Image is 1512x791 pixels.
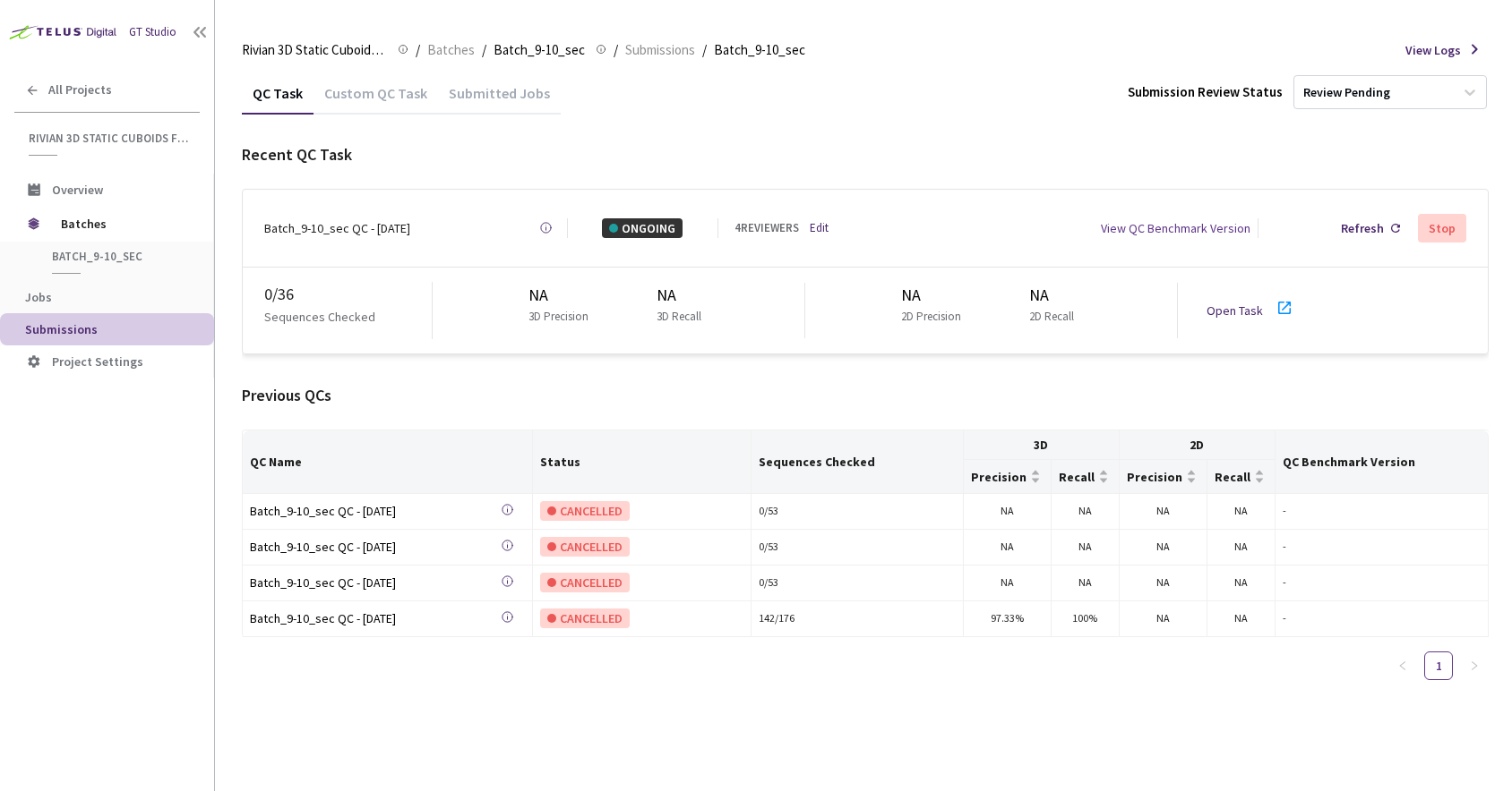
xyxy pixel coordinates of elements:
[1052,601,1120,637] td: 100%
[971,470,1027,484] span: Precision
[264,218,410,238] div: Batch_9-10_sec QC - [DATE]
[61,206,184,242] span: Batches
[242,39,387,61] span: Rivian 3D Static Cuboids fixed[2024-25]
[1120,460,1207,493] th: Precision
[964,460,1052,493] th: Precision
[1120,430,1276,460] th: 2D
[1283,539,1481,556] div: -
[250,608,501,629] a: Batch_9-10_sec QC - [DATE]
[1207,494,1276,530] td: NA
[759,610,956,627] div: 142 / 176
[1429,221,1456,235] div: Stop
[427,39,475,61] span: Batches
[810,219,829,237] a: Edit
[702,39,707,61] li: /
[964,430,1120,460] th: 3D
[964,566,1052,601] td: NA
[1405,40,1461,60] span: View Logs
[416,39,420,61] li: /
[1120,601,1207,637] td: NA
[1052,460,1120,493] th: Recall
[1424,651,1453,680] li: 1
[901,308,961,326] p: 2D Precision
[528,308,588,326] p: 3D Precision
[1052,566,1120,601] td: NA
[1207,601,1276,637] td: NA
[1388,651,1417,680] button: left
[250,573,501,592] div: Batch_9-10_sec QC - [DATE]
[602,218,683,238] div: ONGOING
[48,82,112,98] span: All Projects
[482,39,486,61] li: /
[52,182,103,198] span: Overview
[759,539,956,556] div: 0 / 53
[1207,566,1276,601] td: NA
[657,283,709,308] div: NA
[540,573,630,592] div: CANCELLED
[494,39,585,61] span: Batch_9-10_sec
[1059,470,1095,484] span: Recall
[1207,460,1276,493] th: Recall
[540,537,630,557] div: CANCELLED
[250,608,501,628] div: Batch_9-10_sec QC - [DATE]
[1128,81,1283,103] div: Submission Review Status
[901,283,968,308] div: NA
[1207,530,1276,566] td: NA
[1425,652,1452,679] a: 1
[1397,660,1408,671] span: left
[540,501,630,521] div: CANCELLED
[759,574,956,591] div: 0 / 53
[1341,218,1384,238] div: Refresh
[25,321,98,337] span: Submissions
[735,219,799,237] div: 4 REVIEWERS
[759,503,956,520] div: 0 / 53
[1460,651,1489,680] li: Next Page
[540,608,630,628] div: CANCELLED
[1283,610,1481,627] div: -
[533,430,752,493] th: Status
[964,530,1052,566] td: NA
[1215,470,1250,484] span: Recall
[1052,530,1120,566] td: NA
[314,84,438,115] div: Custom QC Task
[964,601,1052,637] td: 97.33%
[657,308,701,326] p: 3D Recall
[714,39,805,61] span: Batch_9-10_sec
[1120,530,1207,566] td: NA
[438,84,561,115] div: Submitted Jobs
[622,39,699,59] a: Submissions
[250,501,501,521] div: Batch_9-10_sec QC - [DATE]
[1120,494,1207,530] td: NA
[1283,574,1481,591] div: -
[1101,218,1250,238] div: View QC Benchmark Version
[250,537,501,557] div: Batch_9-10_sec QC - [DATE]
[129,23,176,41] div: GT Studio
[1283,503,1481,520] div: -
[1127,470,1182,484] span: Precision
[1303,84,1390,101] div: Review Pending
[29,131,189,146] span: Rivian 3D Static Cuboids fixed[2024-25]
[1276,430,1489,493] th: QC Benchmark Version
[752,430,964,493] th: Sequences Checked
[1207,302,1263,319] a: Open Task
[1388,651,1417,680] li: Previous Page
[528,283,596,308] div: NA
[1029,283,1081,308] div: NA
[964,494,1052,530] td: NA
[242,84,314,115] div: QC Task
[25,289,52,305] span: Jobs
[614,39,618,61] li: /
[1052,494,1120,530] td: NA
[52,249,185,264] span: Batch_9-10_sec
[1120,566,1207,601] td: NA
[1460,651,1489,680] button: right
[1469,660,1480,671] span: right
[264,307,375,327] p: Sequences Checked
[243,430,533,493] th: QC Name
[424,39,478,59] a: Batches
[1029,308,1074,326] p: 2D Recall
[625,39,695,61] span: Submissions
[52,353,143,370] span: Project Settings
[242,142,1489,167] div: Recent QC Task
[242,383,1489,408] div: Previous QCs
